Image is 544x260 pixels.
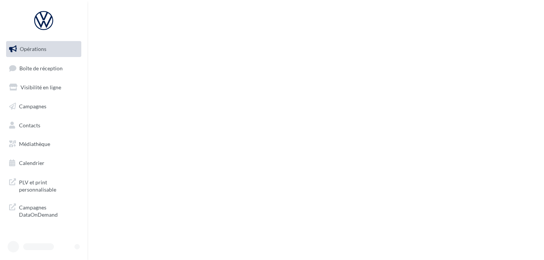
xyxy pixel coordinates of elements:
[19,202,78,219] span: Campagnes DataOnDemand
[19,103,46,109] span: Campagnes
[5,136,83,152] a: Médiathèque
[21,84,61,90] span: Visibilité en ligne
[19,141,50,147] span: Médiathèque
[5,117,83,133] a: Contacts
[5,98,83,114] a: Campagnes
[5,41,83,57] a: Opérations
[5,60,83,76] a: Boîte de réception
[19,122,40,128] span: Contacts
[5,79,83,95] a: Visibilité en ligne
[19,65,63,71] span: Boîte de réception
[5,174,83,197] a: PLV et print personnalisable
[20,46,46,52] span: Opérations
[5,199,83,222] a: Campagnes DataOnDemand
[19,177,78,193] span: PLV et print personnalisable
[5,155,83,171] a: Calendrier
[19,160,44,166] span: Calendrier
